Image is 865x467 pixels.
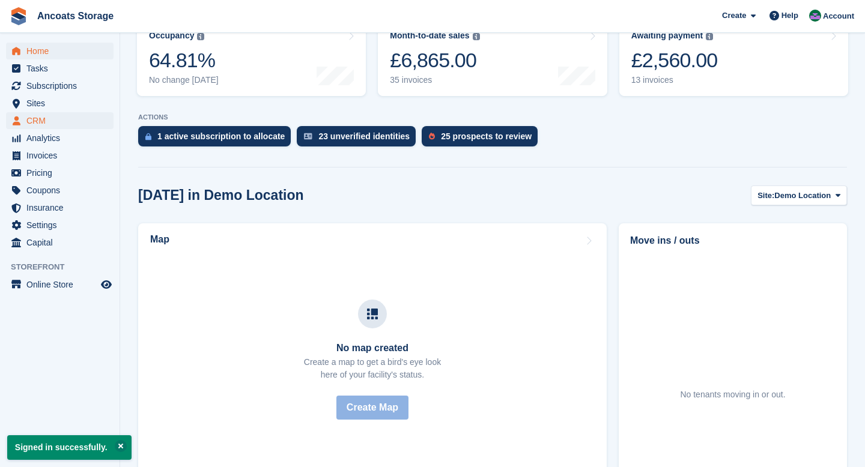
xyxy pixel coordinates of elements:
[390,48,479,73] div: £6,865.00
[26,95,99,112] span: Sites
[304,343,441,354] h3: No map created
[149,31,194,41] div: Occupancy
[6,60,114,77] a: menu
[6,147,114,164] a: menu
[6,182,114,199] a: menu
[304,133,312,140] img: verify_identity-adf6edd0f0f0b5bbfe63781bf79b02c33cf7c696d77639b501bdc392416b5a36.svg
[137,20,366,96] a: Occupancy 64.81% No change [DATE]
[630,233,836,248] h2: Move ins / outs
[26,43,99,59] span: Home
[32,6,118,26] a: Ancoats Storage
[722,10,746,22] span: Create
[297,126,422,152] a: 23 unverified identities
[6,234,114,251] a: menu
[304,356,441,381] p: Create a map to get a bird's eye look here of your facility's status.
[26,147,99,164] span: Invoices
[6,164,114,181] a: menu
[149,75,219,85] div: No change [DATE]
[6,77,114,94] a: menu
[26,164,99,181] span: Pricing
[26,112,99,129] span: CRM
[7,435,132,460] p: Signed in successfully.
[336,396,408,420] button: Create Map
[6,43,114,59] a: menu
[619,20,848,96] a: Awaiting payment £2,560.00 13 invoices
[197,33,204,40] img: icon-info-grey-7440780725fd019a000dd9b08b2336e03edf1995a4989e88bcd33f0948082b44.svg
[631,31,703,41] div: Awaiting payment
[706,33,713,40] img: icon-info-grey-7440780725fd019a000dd9b08b2336e03edf1995a4989e88bcd33f0948082b44.svg
[378,20,607,96] a: Month-to-date sales £6,865.00 35 invoices
[367,309,378,319] img: map-icn-33ee37083ee616e46c38cad1a60f524a97daa1e2b2c8c0bc3eb3415660979fc1.svg
[26,217,99,233] span: Settings
[6,130,114,146] a: menu
[138,187,304,203] h2: [DATE] in Demo Location
[631,48,718,73] div: £2,560.00
[26,60,99,77] span: Tasks
[6,112,114,129] a: menu
[6,199,114,216] a: menu
[149,48,219,73] div: 64.81%
[6,217,114,233] a: menu
[26,199,99,216] span: Insurance
[99,277,114,292] a: Preview store
[774,190,831,202] span: Demo Location
[150,234,169,245] h2: Map
[473,33,480,40] img: icon-info-grey-7440780725fd019a000dd9b08b2336e03edf1995a4989e88bcd33f0948082b44.svg
[26,276,99,293] span: Online Store
[751,185,847,205] button: Site: Demo Location
[138,113,847,121] p: ACTIONS
[26,182,99,199] span: Coupons
[441,131,532,141] div: 25 prospects to review
[390,31,469,41] div: Month-to-date sales
[823,10,854,22] span: Account
[138,126,297,152] a: 1 active subscription to allocate
[26,130,99,146] span: Analytics
[145,133,151,140] img: active_subscription_to_allocate_icon-d502201f5373d7db506a760aba3b589e785aa758c864c3986d89f69b8ff3...
[6,95,114,112] a: menu
[10,7,28,25] img: stora-icon-8386f47178a22dfd0bd8f6a31ec36ba5ce8667c1dd55bd0f319d3a0aa187defe.svg
[631,75,718,85] div: 13 invoices
[318,131,410,141] div: 23 unverified identities
[429,133,435,140] img: prospect-51fa495bee0391a8d652442698ab0144808aea92771e9ea1ae160a38d050c398.svg
[6,276,114,293] a: menu
[782,10,798,22] span: Help
[757,190,774,202] span: Site:
[157,131,285,141] div: 1 active subscription to allocate
[11,261,120,273] span: Storefront
[390,75,479,85] div: 35 invoices
[26,234,99,251] span: Capital
[422,126,544,152] a: 25 prospects to review
[26,77,99,94] span: Subscriptions
[680,388,785,401] div: No tenants moving in or out.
